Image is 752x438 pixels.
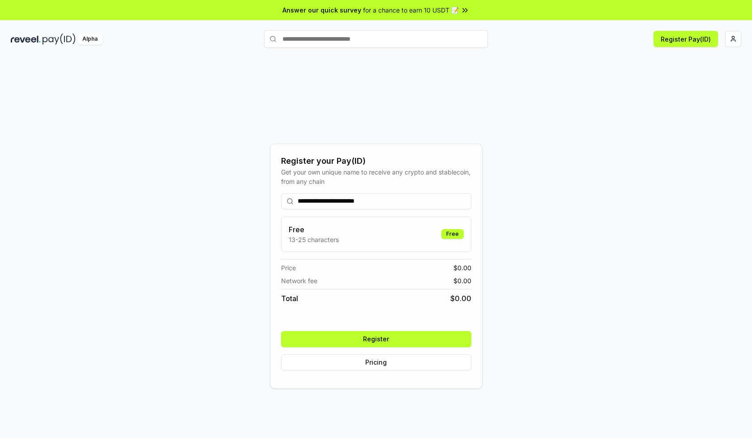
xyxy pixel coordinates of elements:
span: $ 0.00 [453,276,471,285]
div: Register your Pay(ID) [281,155,471,167]
span: $ 0.00 [450,293,471,304]
button: Pricing [281,354,471,370]
button: Register [281,331,471,347]
button: Register Pay(ID) [654,31,718,47]
span: Price [281,263,296,272]
h3: Free [289,224,339,235]
span: for a chance to earn 10 USDT 📝 [363,5,459,15]
div: Alpha [77,34,103,45]
span: $ 0.00 [453,263,471,272]
img: reveel_dark [11,34,41,45]
span: Total [281,293,298,304]
img: pay_id [43,34,76,45]
span: Network fee [281,276,317,285]
p: 13-25 characters [289,235,339,244]
div: Free [441,229,464,239]
div: Get your own unique name to receive any crypto and stablecoin, from any chain [281,167,471,186]
span: Answer our quick survey [282,5,361,15]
